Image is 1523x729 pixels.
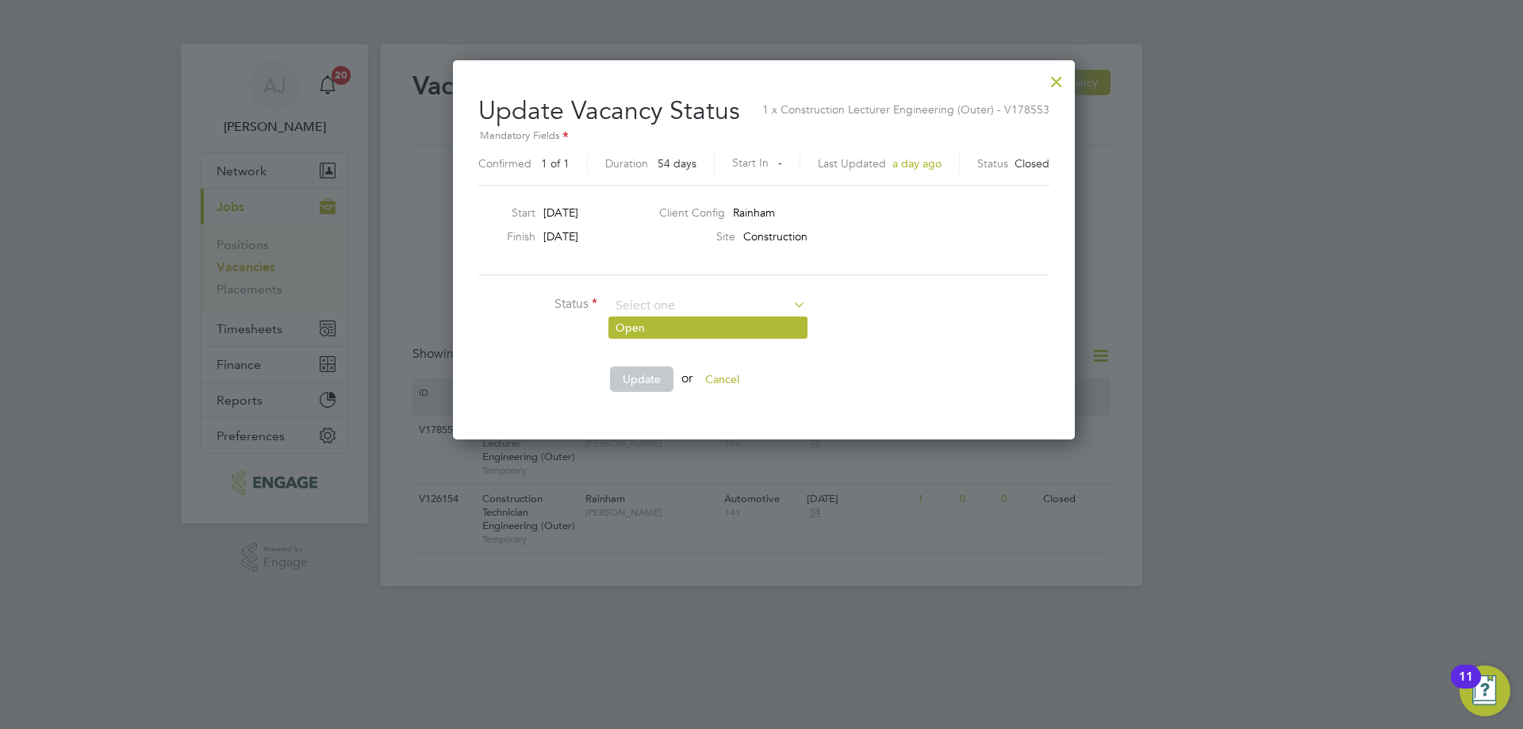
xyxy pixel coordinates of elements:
span: Construction [743,229,808,244]
label: Confirmed [478,156,531,171]
label: Start In [732,153,769,173]
span: - [778,155,782,170]
input: Select one [610,294,806,318]
span: [DATE] [543,205,578,220]
label: Status [478,296,597,313]
button: Open Resource Center, 11 new notifications [1460,666,1510,716]
span: Rainham [733,205,775,220]
label: Start [472,205,535,220]
h2: Update Vacancy Status [478,82,1049,178]
span: [DATE] [543,229,578,244]
li: Open [609,317,807,338]
label: Site [659,229,735,244]
li: or [478,366,954,408]
label: Client Config [659,205,725,220]
button: Update [610,366,673,392]
label: Finish [472,229,535,244]
div: 11 [1459,677,1473,697]
span: 1 x Construction Lecturer Engineering (Outer) - V178553 [762,94,1049,117]
label: Duration [605,156,648,171]
span: Closed [1015,156,1049,171]
label: Last Updated [818,156,886,171]
span: 1 of 1 [541,156,570,171]
span: a day ago [892,156,942,171]
button: Cancel [692,366,752,392]
span: 54 days [658,156,696,171]
div: Mandatory Fields [478,128,1049,145]
label: Status [977,156,1008,171]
